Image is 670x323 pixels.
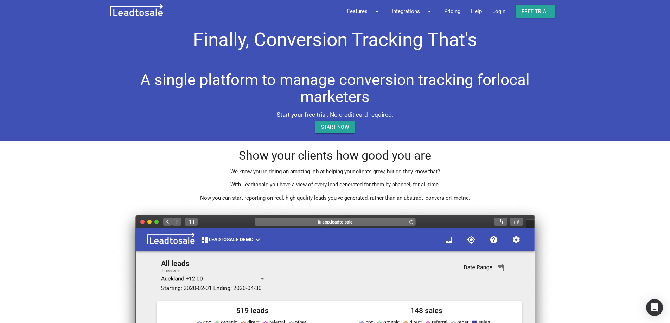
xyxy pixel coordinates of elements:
p: With Leadtosale you have a view of every lead generated for them by channel, for all time. [110,181,560,189]
h2: A single platform to manage conversion tracking for [110,71,560,105]
h1: Finally, Conversion Tracking That's [110,22,560,54]
h5: Start your free trial. No credit card required. [110,111,560,118]
p: We know you're doing an amazing job at helping your clients grow, but do they know that? [110,168,560,176]
h3: Show your clients how good you are [110,149,560,162]
div: Open Intercom Messenger [646,299,663,316]
span: local marketers [300,71,530,106]
a: START NOW [315,121,355,133]
img: leadtosale.png [110,4,163,16]
a: Free trial [516,5,555,18]
p: Now you can start reporting on real, high quality leads you've generated, rather than an abstract... [110,194,560,202]
span: Transparent [285,50,385,71]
